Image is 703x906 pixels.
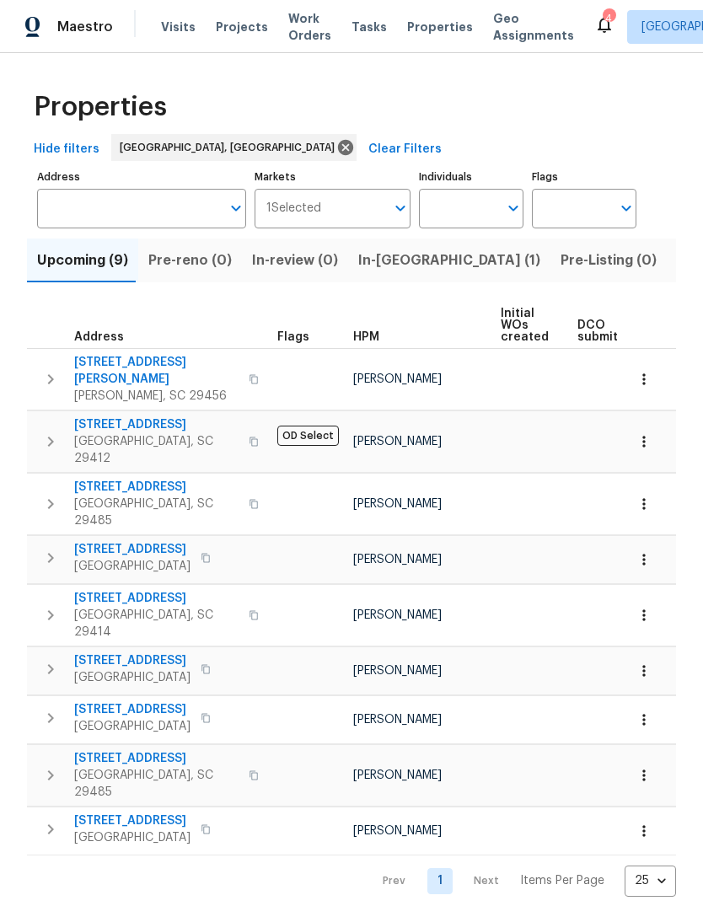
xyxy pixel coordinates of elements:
[34,99,167,115] span: Properties
[577,319,638,343] span: DCO submitted
[27,134,106,165] button: Hide filters
[74,718,191,735] span: [GEOGRAPHIC_DATA]
[74,767,239,801] span: [GEOGRAPHIC_DATA], SC 29485
[266,201,321,216] span: 1 Selected
[74,829,191,846] span: [GEOGRAPHIC_DATA]
[37,172,246,182] label: Address
[625,859,676,903] div: 25
[74,433,239,467] span: [GEOGRAPHIC_DATA], SC 29412
[353,436,442,448] span: [PERSON_NAME]
[74,479,239,496] span: [STREET_ADDRESS]
[501,308,549,343] span: Initial WOs created
[252,249,338,272] span: In-review (0)
[362,134,448,165] button: Clear Filters
[353,665,442,677] span: [PERSON_NAME]
[288,10,331,44] span: Work Orders
[74,354,239,388] span: [STREET_ADDRESS][PERSON_NAME]
[120,139,341,156] span: [GEOGRAPHIC_DATA], [GEOGRAPHIC_DATA]
[353,331,379,343] span: HPM
[37,249,128,272] span: Upcoming (9)
[148,249,232,272] span: Pre-reno (0)
[353,714,442,726] span: [PERSON_NAME]
[216,19,268,35] span: Projects
[502,196,525,220] button: Open
[255,172,411,182] label: Markets
[353,373,442,385] span: [PERSON_NAME]
[74,331,124,343] span: Address
[74,416,239,433] span: [STREET_ADDRESS]
[351,21,387,33] span: Tasks
[520,872,604,889] p: Items Per Page
[57,19,113,35] span: Maestro
[224,196,248,220] button: Open
[161,19,196,35] span: Visits
[34,139,99,160] span: Hide filters
[561,249,657,272] span: Pre-Listing (0)
[353,609,442,621] span: [PERSON_NAME]
[277,426,339,446] span: OD Select
[74,558,191,575] span: [GEOGRAPHIC_DATA]
[74,812,191,829] span: [STREET_ADDRESS]
[74,750,239,767] span: [STREET_ADDRESS]
[74,541,191,558] span: [STREET_ADDRESS]
[353,825,442,837] span: [PERSON_NAME]
[74,652,191,669] span: [STREET_ADDRESS]
[74,590,239,607] span: [STREET_ADDRESS]
[603,10,614,27] div: 4
[353,554,442,566] span: [PERSON_NAME]
[111,134,357,161] div: [GEOGRAPHIC_DATA], [GEOGRAPHIC_DATA]
[358,249,540,272] span: In-[GEOGRAPHIC_DATA] (1)
[74,388,239,405] span: [PERSON_NAME], SC 29456
[419,172,523,182] label: Individuals
[353,769,442,781] span: [PERSON_NAME]
[74,701,191,718] span: [STREET_ADDRESS]
[74,496,239,529] span: [GEOGRAPHIC_DATA], SC 29485
[427,868,453,894] a: Goto page 1
[353,498,442,510] span: [PERSON_NAME]
[74,607,239,641] span: [GEOGRAPHIC_DATA], SC 29414
[407,19,473,35] span: Properties
[389,196,412,220] button: Open
[493,10,574,44] span: Geo Assignments
[367,866,676,897] nav: Pagination Navigation
[368,139,442,160] span: Clear Filters
[277,331,309,343] span: Flags
[614,196,638,220] button: Open
[74,669,191,686] span: [GEOGRAPHIC_DATA]
[532,172,636,182] label: Flags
